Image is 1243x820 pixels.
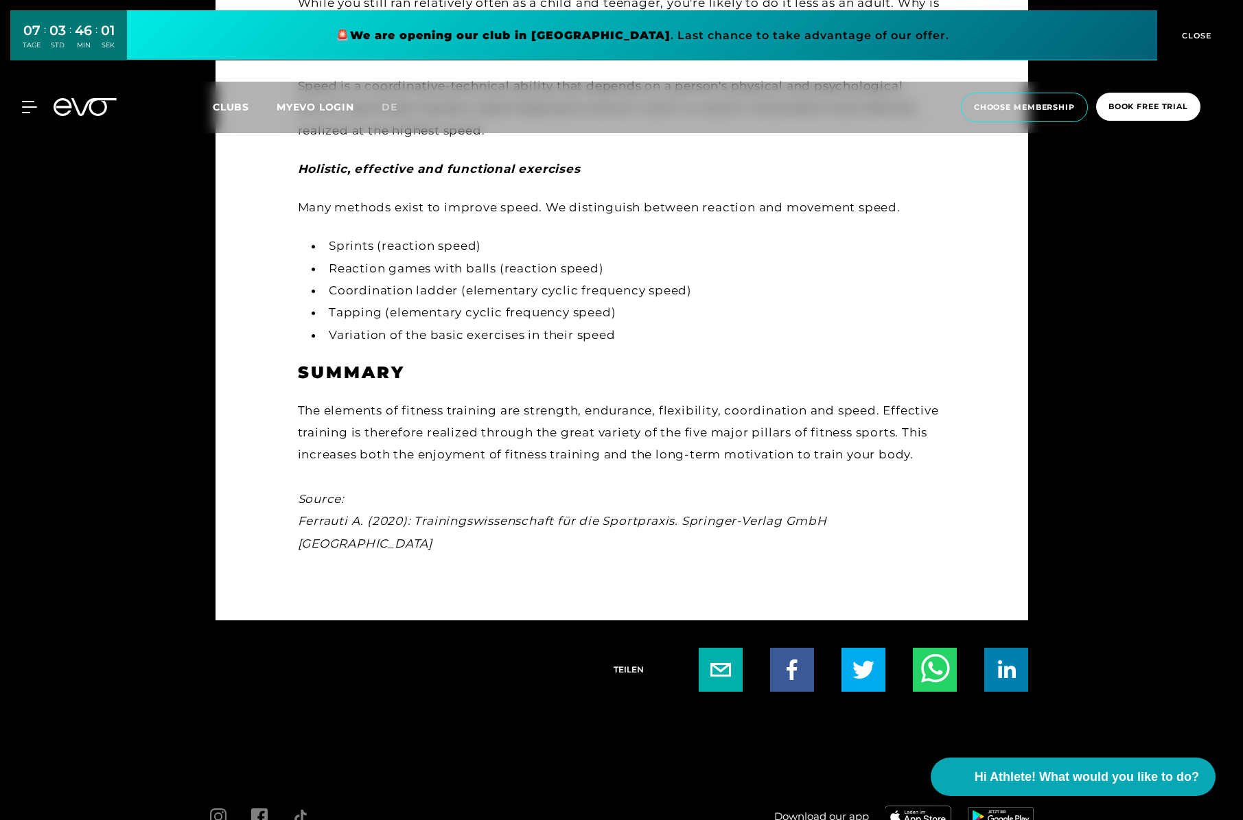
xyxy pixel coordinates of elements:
em: Source: Ferrauti A. (2020): Trainingswissenschaft für die Sportpraxis. Springer-Verlag GmbH [GEOG... [298,492,827,550]
a: de [382,99,414,115]
button: CLOSE [1157,10,1233,60]
a: book free trial [1092,93,1205,122]
li: Tapping (elementary cyclic frequency speed) [323,301,946,323]
li: Coordination ladder (elementary cyclic frequency speed) [323,279,946,301]
div: 03 [49,21,66,40]
em: Holistic, effective and functional exercises [298,162,581,176]
button: linkedin [984,648,1028,692]
li: Reaction games with balls (reaction speed) [323,257,946,279]
span: de [382,101,397,113]
div: 46 [75,21,92,40]
div: : [95,22,97,58]
span: choose membership [974,102,1075,113]
div: 01 [101,21,115,40]
button: email [699,648,743,692]
div: : [44,22,46,58]
div: TAGE [23,40,40,50]
div: SEK [101,40,115,50]
button: twitter [841,648,885,692]
button: whatsapp [913,648,957,692]
span: Hi Athlete! What would you like to do? [975,768,1199,786]
div: 07 [23,21,40,40]
span: Clubs [213,101,249,113]
button: Hi Athlete! What would you like to do? [931,758,1216,796]
div: The elements of fitness training are strength, endurance, flexibility, coordination and speed. Ef... [298,399,946,554]
div: STD [49,40,66,50]
a: choose membership [957,93,1092,122]
div: Many methods exist to improve speed. We distinguish between reaction and movement speed. [298,196,946,218]
a: Clubs [213,100,277,113]
div: : [69,22,71,58]
li: Variation of the basic exercises in their speed [323,324,946,346]
button: facebook [770,648,814,692]
a: MYEVO LOGIN [277,101,354,113]
div: MIN [75,40,92,50]
li: Sprints (reaction speed) [323,235,946,257]
span: Teilen [614,664,644,676]
span: book free trial [1108,101,1188,113]
span: CLOSE [1178,30,1212,42]
h3: Summary [298,362,946,383]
